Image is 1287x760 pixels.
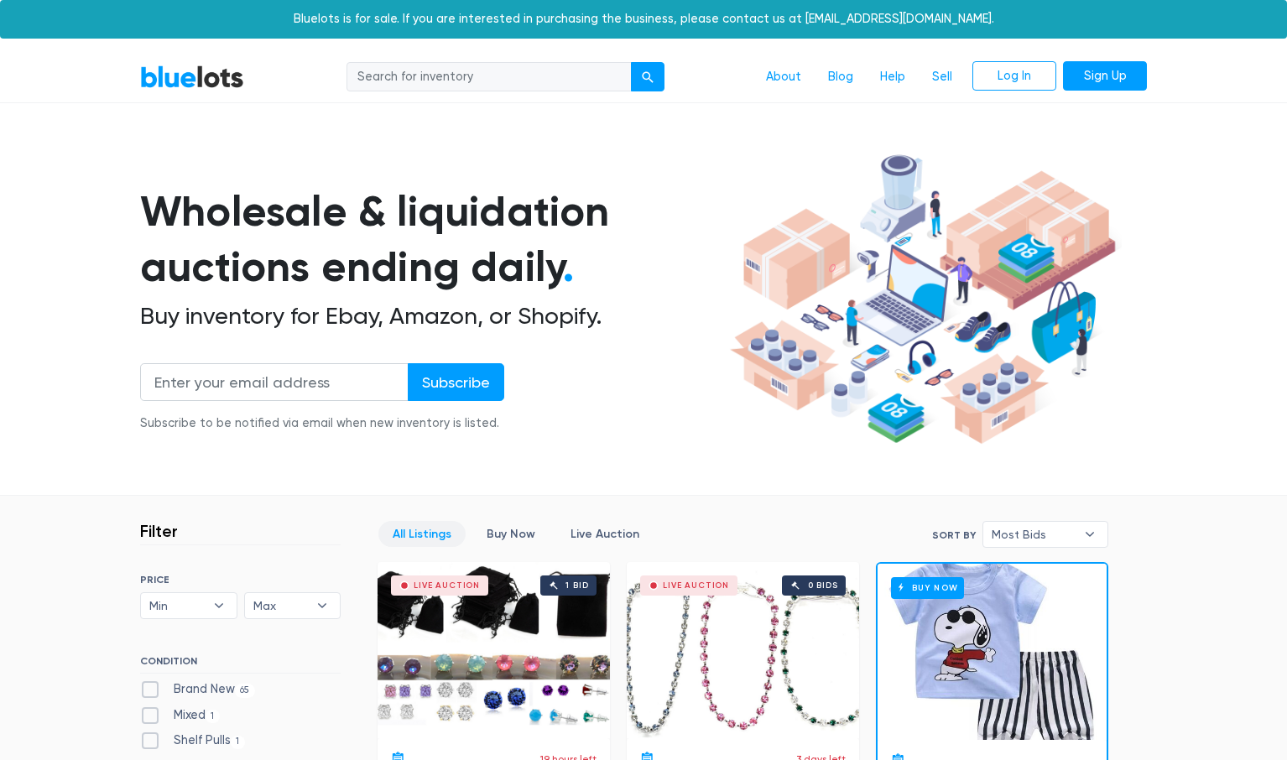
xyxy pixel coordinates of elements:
[140,706,220,725] label: Mixed
[724,147,1122,452] img: hero-ee84e7d0318cb26816c560f6b4441b76977f77a177738b4e94f68c95b2b83dbb.png
[932,528,976,543] label: Sort By
[378,521,466,547] a: All Listings
[753,61,815,93] a: About
[891,577,964,598] h6: Buy Now
[305,593,340,618] b: ▾
[140,680,255,699] label: Brand New
[140,184,724,295] h1: Wholesale & liquidation auctions ending daily
[346,62,632,92] input: Search for inventory
[140,65,244,89] a: BlueLots
[556,521,654,547] a: Live Auction
[565,581,588,590] div: 1 bid
[1063,61,1147,91] a: Sign Up
[972,61,1056,91] a: Log In
[808,581,838,590] div: 0 bids
[140,414,504,433] div: Subscribe to be notified via email when new inventory is listed.
[815,61,867,93] a: Blog
[414,581,480,590] div: Live Auction
[231,736,245,749] span: 1
[140,574,341,586] h6: PRICE
[408,363,504,401] input: Subscribe
[663,581,729,590] div: Live Auction
[206,710,220,723] span: 1
[992,522,1076,547] span: Most Bids
[472,521,550,547] a: Buy Now
[140,363,409,401] input: Enter your email address
[378,562,610,738] a: Live Auction 1 bid
[140,655,341,674] h6: CONDITION
[140,521,178,541] h3: Filter
[867,61,919,93] a: Help
[140,731,245,750] label: Shelf Pulls
[149,593,205,618] span: Min
[919,61,966,93] a: Sell
[140,302,724,331] h2: Buy inventory for Ebay, Amazon, or Shopify.
[878,564,1107,740] a: Buy Now
[563,242,574,292] span: .
[253,593,309,618] span: Max
[235,684,255,697] span: 65
[627,562,859,738] a: Live Auction 0 bids
[201,593,237,618] b: ▾
[1072,522,1107,547] b: ▾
